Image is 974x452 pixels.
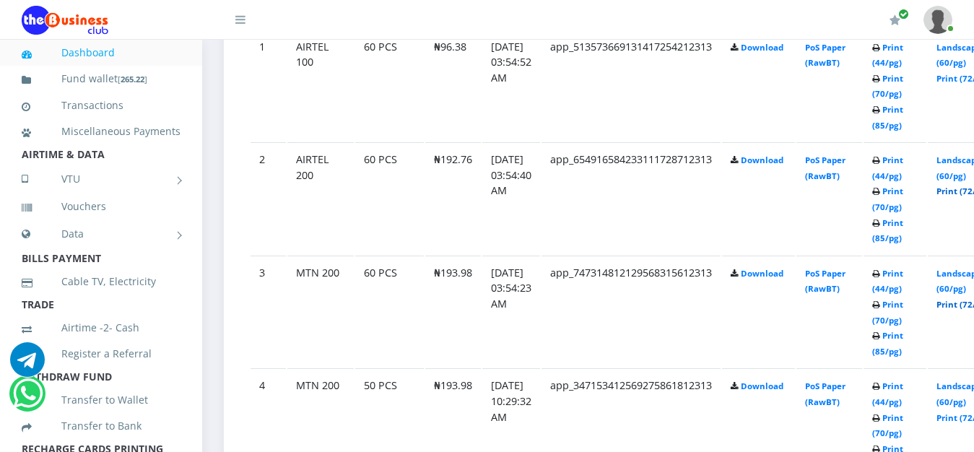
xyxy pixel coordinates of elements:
small: [ ] [118,74,147,84]
td: 3 [251,256,286,368]
a: PoS Paper (RawBT) [805,42,845,69]
a: Print (44/pg) [872,268,903,295]
a: Register a Referral [22,337,181,370]
a: Cable TV, Electricity [22,265,181,298]
a: PoS Paper (RawBT) [805,155,845,181]
td: AIRTEL 100 [287,30,354,142]
a: Download [741,42,783,53]
td: [DATE] 03:54:40 AM [482,142,540,254]
a: Data [22,216,181,252]
td: AIRTEL 200 [287,142,354,254]
a: Download [741,268,783,279]
td: ₦193.98 [425,256,481,368]
td: MTN 200 [287,256,354,368]
i: Renew/Upgrade Subscription [890,14,900,26]
a: Dashboard [22,36,181,69]
a: Chat for support [10,353,45,377]
a: Print (44/pg) [872,42,903,69]
a: VTU [22,161,181,197]
img: Logo [22,6,108,35]
b: 265.22 [121,74,144,84]
a: Print (70/pg) [872,186,903,212]
a: PoS Paper (RawBT) [805,381,845,407]
img: User [923,6,952,34]
td: 60 PCS [355,30,424,142]
a: Print (85/pg) [872,330,903,357]
td: app_747314812129568315612313 [542,256,721,368]
a: Download [741,155,783,165]
td: [DATE] 03:54:23 AM [482,256,540,368]
td: 60 PCS [355,142,424,254]
td: 60 PCS [355,256,424,368]
a: Print (85/pg) [872,104,903,131]
a: Transactions [22,89,181,122]
a: Print (70/pg) [872,73,903,100]
a: Transfer to Wallet [22,383,181,417]
a: Download [741,381,783,391]
a: Vouchers [22,190,181,223]
a: Airtime -2- Cash [22,311,181,344]
a: Fund wallet[265.22] [22,62,181,96]
a: Transfer to Bank [22,409,181,443]
td: [DATE] 03:54:52 AM [482,30,540,142]
td: 2 [251,142,286,254]
a: Print (44/pg) [872,155,903,181]
td: ₦192.76 [425,142,481,254]
span: Renew/Upgrade Subscription [898,9,909,19]
a: Miscellaneous Payments [22,115,181,148]
a: Chat for support [13,387,43,411]
td: 1 [251,30,286,142]
a: PoS Paper (RawBT) [805,268,845,295]
a: Print (85/pg) [872,217,903,244]
a: Print (70/pg) [872,412,903,439]
td: app_654916584233111728712313 [542,142,721,254]
td: ₦96.38 [425,30,481,142]
a: Print (70/pg) [872,299,903,326]
a: Print (44/pg) [872,381,903,407]
td: app_513573669131417254212313 [542,30,721,142]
